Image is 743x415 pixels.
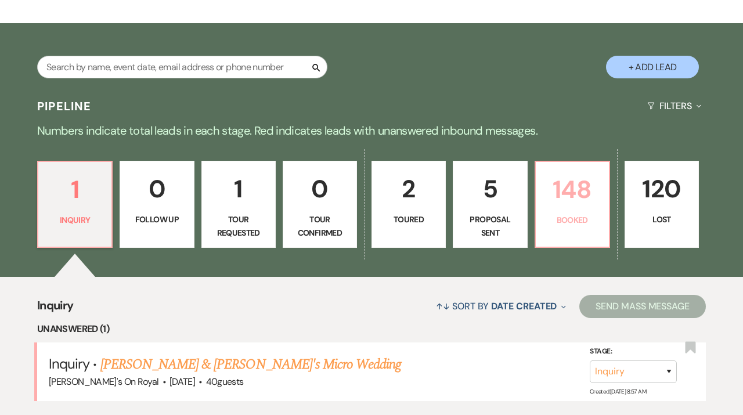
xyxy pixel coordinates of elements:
[169,376,195,388] span: [DATE]
[579,295,706,318] button: Send Mass Message
[543,214,602,226] p: Booked
[201,161,276,248] a: 1Tour Requested
[290,169,349,208] p: 0
[460,213,520,239] p: Proposal Sent
[590,388,646,395] span: Created: [DATE] 8:57 AM
[453,161,527,248] a: 5Proposal Sent
[37,322,706,337] li: Unanswered (1)
[127,169,186,208] p: 0
[632,213,691,226] p: Lost
[543,170,602,209] p: 148
[535,161,610,248] a: 148Booked
[49,376,159,388] span: [PERSON_NAME]'s On Royal
[209,213,268,239] p: Tour Requested
[379,169,438,208] p: 2
[45,170,104,209] p: 1
[37,297,74,322] span: Inquiry
[49,355,89,373] span: Inquiry
[37,98,92,114] h3: Pipeline
[206,376,244,388] span: 40 guests
[625,161,699,248] a: 120Lost
[643,91,706,121] button: Filters
[37,56,327,78] input: Search by name, event date, email address or phone number
[127,213,186,226] p: Follow Up
[45,214,104,226] p: Inquiry
[632,169,691,208] p: 120
[606,56,699,78] button: + Add Lead
[209,169,268,208] p: 1
[100,354,402,375] a: [PERSON_NAME] & [PERSON_NAME]'s Micro Wedding
[371,161,446,248] a: 2Toured
[460,169,520,208] p: 5
[120,161,194,248] a: 0Follow Up
[491,300,557,312] span: Date Created
[283,161,357,248] a: 0Tour Confirmed
[431,291,571,322] button: Sort By Date Created
[590,345,677,358] label: Stage:
[436,300,450,312] span: ↑↓
[379,213,438,226] p: Toured
[37,161,113,248] a: 1Inquiry
[290,213,349,239] p: Tour Confirmed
